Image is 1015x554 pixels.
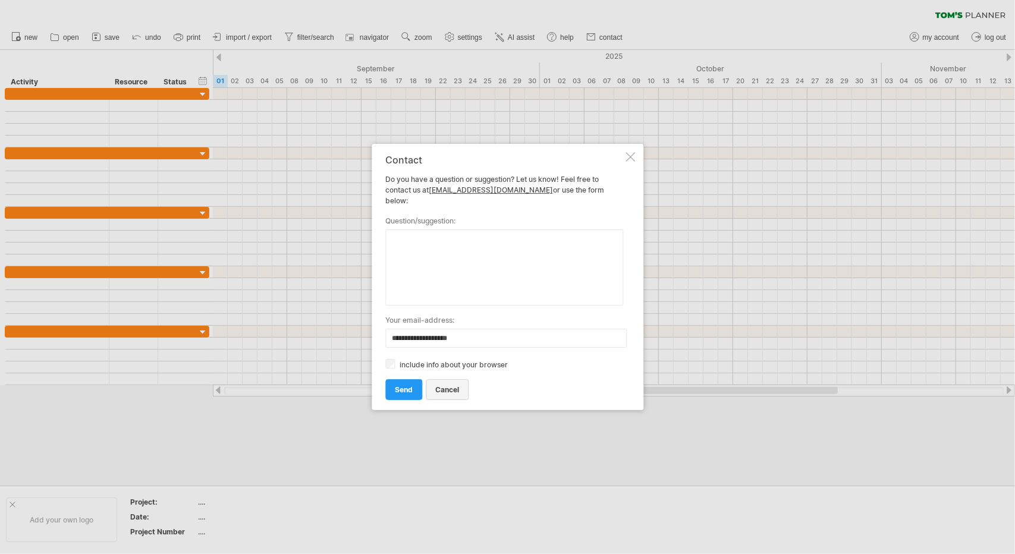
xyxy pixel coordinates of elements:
[385,216,623,226] label: question/suggestion:
[400,360,508,369] label: include info about your browser
[385,175,604,205] span: Do you have a question or suggestion? Let us know! Feel free to contact us at or use the form below:
[435,385,459,394] span: cancel
[385,315,623,326] label: your email-address:
[429,185,553,194] a: [EMAIL_ADDRESS][DOMAIN_NAME]
[385,155,623,165] div: Contact
[395,385,413,394] span: send
[385,379,422,400] a: send
[426,379,469,400] a: cancel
